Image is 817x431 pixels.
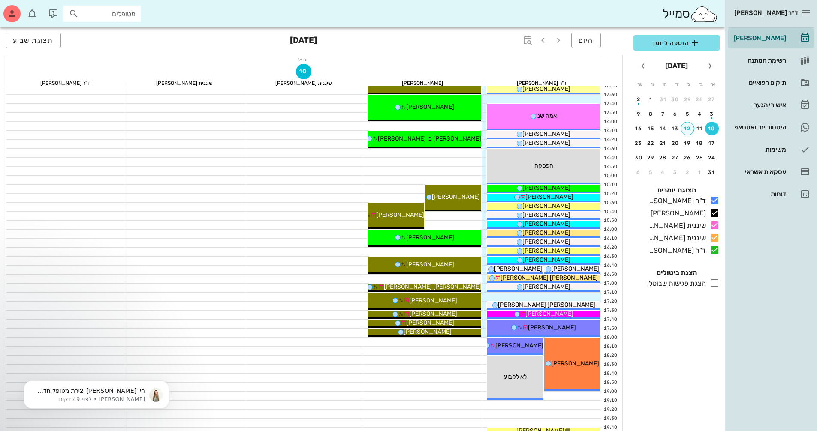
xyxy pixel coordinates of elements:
div: היסטוריית וואטסאפ [732,124,786,131]
div: 19 [681,140,694,146]
span: [PERSON_NAME] [406,234,454,241]
div: 25 [693,155,707,161]
a: אישורי הגעה [728,95,814,115]
span: [PERSON_NAME] [551,265,599,272]
div: ד"ר [PERSON_NAME] [6,81,125,86]
span: תצוגת שבוע [13,36,54,45]
span: [PERSON_NAME] [522,211,570,218]
button: בוחר סמלי אמוג‘י [13,281,20,287]
div: 16:30 [601,253,619,260]
div: בתוכנה הקודמת לא היתה לה בעיה... [7,65,116,84]
button: 15 [644,122,658,135]
span: [PERSON_NAME] [404,328,452,335]
div: 19:00 [601,388,619,395]
div: 13:30 [601,91,619,99]
span: לא לקבוע [504,373,527,380]
div: 15:40 [601,208,619,215]
button: 26 [681,151,694,165]
span: [PERSON_NAME] [522,229,570,236]
button: 4 [656,165,670,179]
div: 15:50 [601,217,619,224]
button: חודש שעבר [702,58,718,74]
div: 15:20 [601,190,619,198]
div: 9 [632,111,645,117]
a: עסקאות אשראי [728,162,814,182]
span: [PERSON_NAME] [409,297,457,304]
button: 29 [644,151,658,165]
button: 2 [681,165,694,179]
div: 17:50 [601,325,619,332]
div: 31 [705,169,719,175]
div: 18:50 [601,379,619,386]
div: 21 [656,140,670,146]
div: 24 [705,155,719,161]
span: [PERSON_NAME] [522,202,570,210]
button: 4 [693,107,707,121]
div: 18:00 [601,334,619,341]
div: שיננית [PERSON_NAME] [125,81,244,86]
div: 15 [644,126,658,132]
h3: [DATE] [290,33,317,50]
a: [PERSON_NAME] [728,28,814,48]
div: 2 [681,169,694,175]
a: דוחות [728,184,814,204]
span: [PERSON_NAME] [432,193,480,201]
button: 27 [669,151,682,165]
div: 8 [644,111,658,117]
span: [PERSON_NAME] [522,238,570,245]
div: 18:40 [601,370,619,377]
div: 4 [656,169,670,175]
th: ו׳ [646,77,657,92]
div: 15:10 [601,181,619,189]
div: 12 [681,126,694,132]
div: לא אמורה להיות בעיה מצד המטופלים לשמור את מספר הטלפון של המרפאה באנשי הקשר ולשלוח הודעה למרפאה [31,90,165,126]
button: 22 [644,136,658,150]
div: הי - "גורם מפנה" לא מופיע כשיוצרים מטופל חדש. ניתן לרשום אותו רק כשנשים ל"פרטי מטופל" האם ניתן לא... [14,164,134,197]
div: 16 [632,126,645,132]
h4: הצגת ביטולים [633,268,720,278]
span: [PERSON_NAME] [406,319,454,326]
div: 14:50 [601,163,619,171]
div: 15:00 [601,172,619,180]
div: [PERSON_NAME] [732,35,786,42]
span: [PERSON_NAME] [522,283,570,290]
div: 28 [656,155,670,161]
div: 19:30 [601,415,619,422]
div: 19:20 [601,406,619,413]
div: 31 [656,96,670,102]
span: [PERSON_NAME] [522,139,570,147]
span: [PERSON_NAME] [522,85,570,93]
div: 20 [669,140,682,146]
button: 19 [681,136,694,150]
div: 26 [681,155,694,161]
img: Profile image for Fin [133,5,147,18]
div: ד"ר [PERSON_NAME] [645,196,706,206]
button: go back [150,3,166,20]
span: [PERSON_NAME] [525,310,573,317]
div: 13:50 [601,109,619,117]
div: 5 [644,169,658,175]
div: 30 [632,155,645,161]
div: 3 [669,169,682,175]
div: יניב אומר… [7,90,165,133]
button: 10 [705,122,719,135]
span: [PERSON_NAME] [522,247,570,254]
button: 31 [705,165,719,179]
div: עסקאות אשראי [732,168,786,175]
div: סמייל [663,5,718,23]
button: 21 [656,136,670,150]
span: [PERSON_NAME] [376,211,424,218]
span: אמה שני [536,112,557,120]
div: 16:00 [601,226,619,233]
div: רשימת המתנה [732,57,786,64]
div: 18:20 [601,352,619,359]
div: הצגת פגישות שבוטלו [644,278,706,289]
div: 17:30 [601,307,619,314]
div: דוחות [732,191,786,198]
button: 24 [705,151,719,165]
button: 27 [705,93,719,106]
button: 5 [681,107,694,121]
button: 30 [632,151,645,165]
button: 1 [644,93,658,106]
